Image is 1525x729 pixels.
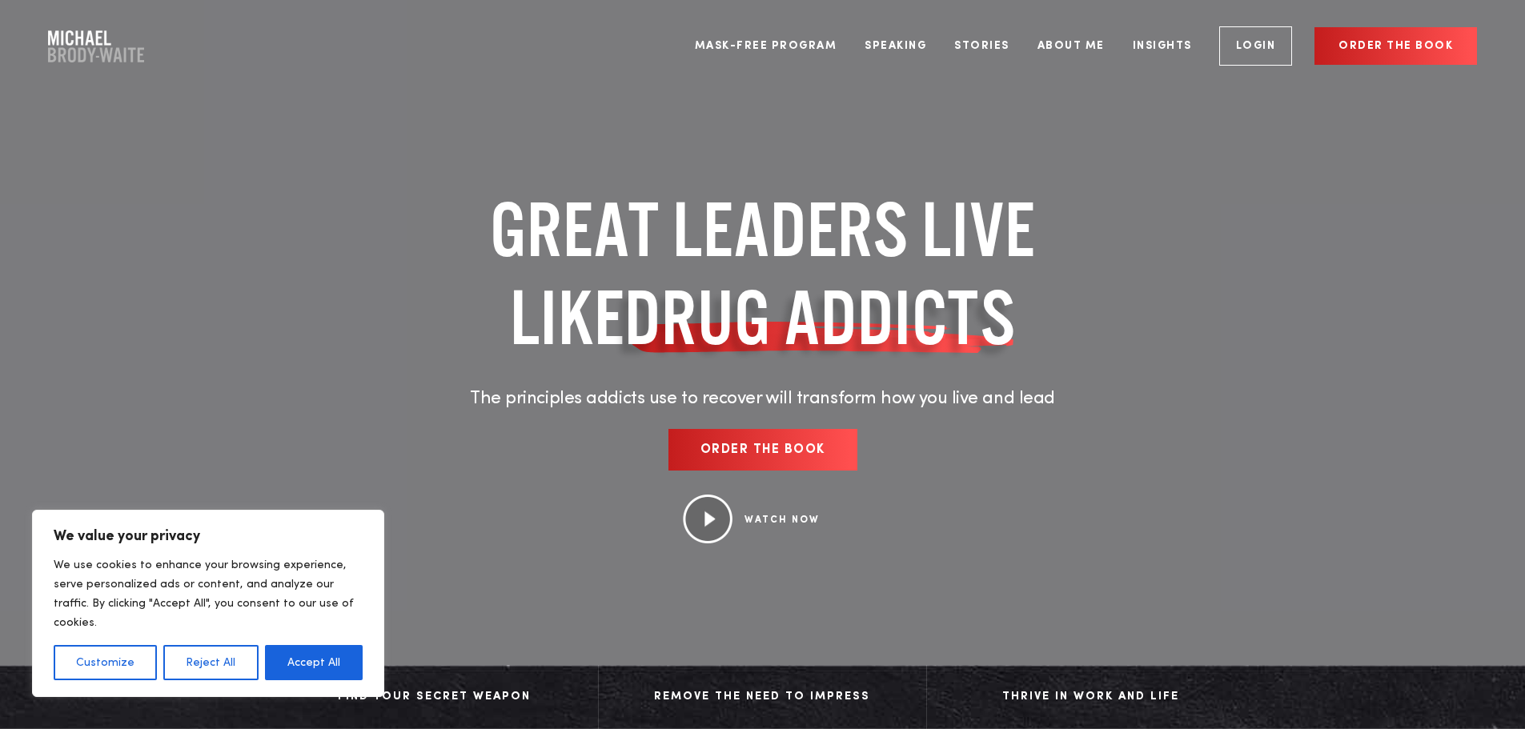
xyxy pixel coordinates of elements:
[470,390,1055,407] span: The principles addicts use to recover will transform how you live and lead
[265,645,363,680] button: Accept All
[54,645,157,680] button: Customize
[163,645,258,680] button: Reject All
[1314,27,1477,65] a: Order the book
[943,685,1239,709] div: Thrive in Work and Life
[624,274,1016,362] span: DRUG ADDICTS
[668,429,857,471] a: Order the book
[682,495,732,544] img: Play
[615,685,910,709] div: Remove The Need to Impress
[1121,16,1204,76] a: Insights
[744,515,820,525] a: WATCH NOW
[1219,26,1293,66] a: Login
[48,30,144,62] a: Company Logo Company Logo
[32,510,384,697] div: We value your privacy
[287,685,582,709] div: Find Your Secret Weapon
[1025,16,1117,76] a: About Me
[700,443,825,456] span: Order the book
[391,186,1135,362] h1: GREAT LEADERS LIVE LIKE
[54,527,363,546] p: We value your privacy
[853,16,938,76] a: Speaking
[683,16,849,76] a: Mask-Free Program
[54,555,363,632] p: We use cookies to enhance your browsing experience, serve personalized ads or content, and analyz...
[942,16,1021,76] a: Stories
